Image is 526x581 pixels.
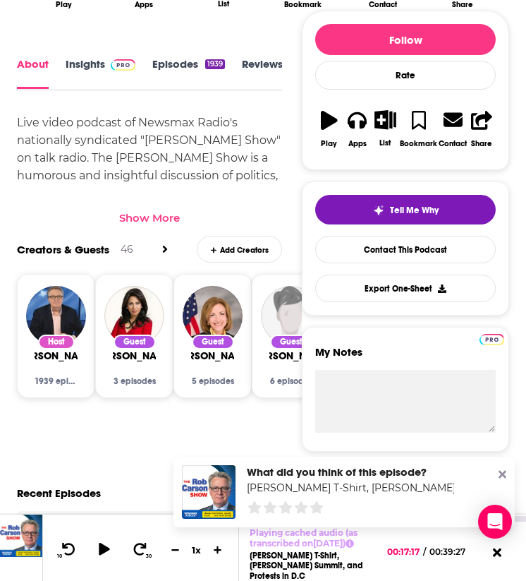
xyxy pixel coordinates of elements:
[182,465,236,519] img: Zelensky’s T-Shirt, Trump’s Summit, and Protests in D.C
[438,101,467,157] a: Contact
[261,286,321,346] img: Chrissy Clark
[250,551,363,581] a: [PERSON_NAME] T-Shirt, [PERSON_NAME] Summit, and Protests in D.C
[173,349,252,362] span: [PERSON_NAME]
[205,59,225,69] div: 1939
[478,505,512,539] div: Open Intercom Messenger
[17,58,49,89] a: About
[467,101,496,157] button: Share
[387,546,423,557] span: 00:17:17
[191,376,234,386] div: 5 episodes
[439,138,467,148] div: Contact
[197,236,282,262] div: Add Creators
[348,139,367,148] div: Apps
[185,544,209,556] div: 1 x
[315,275,496,302] button: Export One-Sheet
[16,349,96,362] a: Rob Carson
[17,114,282,308] div: Live video podcast of Newsmax Radio's nationally syndicated "[PERSON_NAME] Show" on talk radio. T...
[315,101,343,157] button: Play
[479,332,504,345] a: Pro website
[111,59,135,71] img: Podchaser Pro
[372,101,400,156] button: List
[162,243,168,256] a: View All
[247,465,454,479] div: What did you think of this episode?
[426,546,479,557] span: 00:39:27
[146,553,152,559] span: 30
[373,205,384,216] img: tell me why sparkle
[35,376,78,386] div: 1939 episodes
[183,286,243,346] img: Nan Hayworth
[54,541,81,559] button: 10
[16,349,96,362] span: [PERSON_NAME]
[315,195,496,224] button: tell me why sparkleTell Me Why
[471,139,492,148] div: Share
[57,553,62,559] span: 10
[251,349,331,362] a: Chrissy Clark
[17,486,101,500] h2: Recent Episodes
[315,236,496,263] a: Contact This Podcast
[173,349,252,362] a: Nan Hayworth
[94,349,174,362] a: Brigitte Gabriel
[315,345,496,370] label: My Notes
[270,335,312,349] div: Guest
[192,335,234,349] div: Guest
[121,243,133,256] div: 46
[94,349,174,362] span: [PERSON_NAME]
[479,334,504,345] img: Podchaser Pro
[400,139,437,148] div: Bookmark
[390,205,439,216] span: Tell Me Why
[152,58,225,89] a: Episodes1939
[250,527,373,549] p: Playing cached audio (as transcribed on [DATE] )
[104,286,164,346] img: Brigitte Gabriel
[315,61,496,90] div: Rate
[66,58,135,89] a: InsightsPodchaser Pro
[251,349,331,362] span: [PERSON_NAME]
[379,138,391,148] div: List
[38,335,75,349] div: Host
[113,376,156,386] div: 3 episodes
[399,101,438,157] button: Bookmark
[242,58,297,89] a: Reviews1
[128,541,154,559] button: 30
[17,243,109,256] a: Creators & Guests
[26,286,86,346] img: Rob Carson
[315,24,496,55] button: Follow
[114,335,156,349] div: Guest
[343,101,372,157] button: Apps
[269,376,312,386] div: 6 episodes
[423,546,426,557] span: /
[321,139,337,148] div: Play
